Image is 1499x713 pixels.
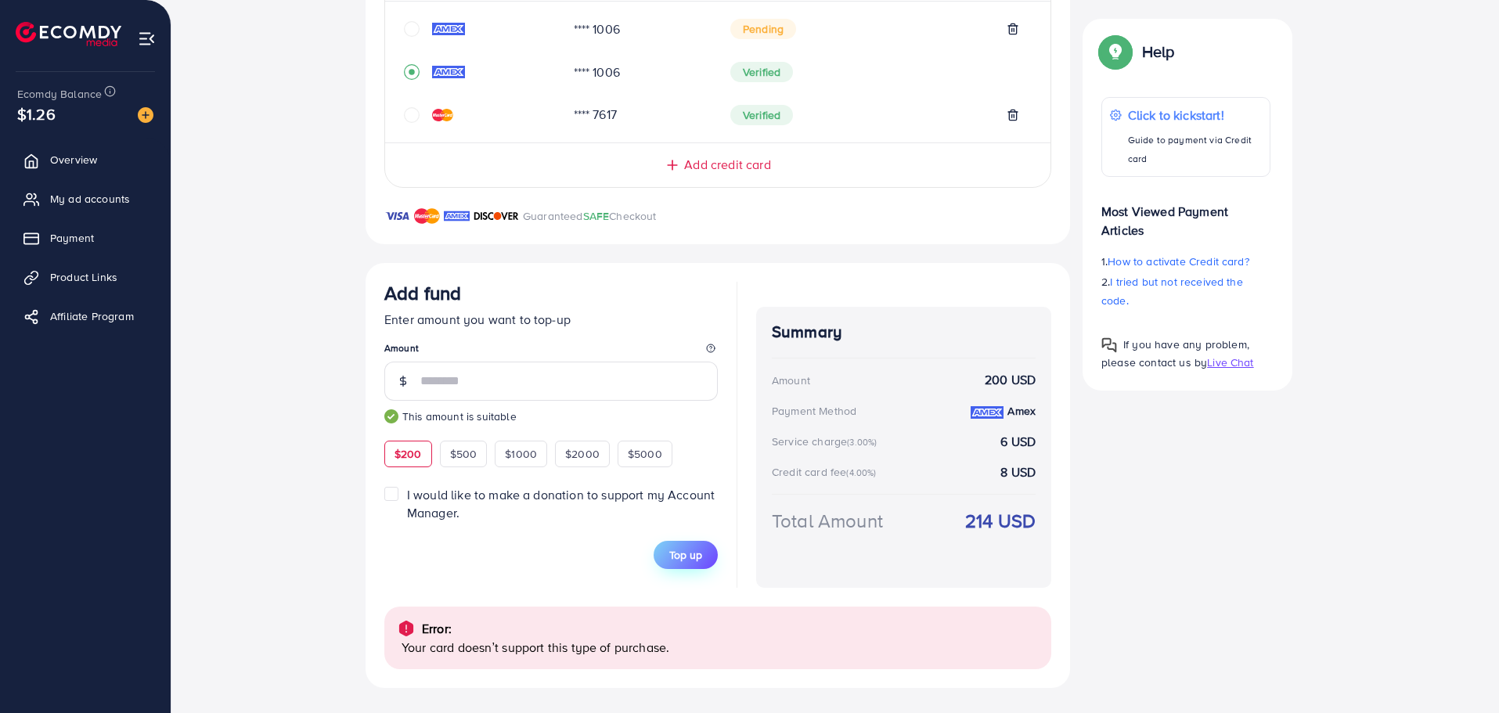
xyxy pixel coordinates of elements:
[12,222,159,254] a: Payment
[1101,272,1270,310] p: 2.
[432,66,465,78] img: credit
[384,341,718,361] legend: Amount
[772,507,883,535] div: Total Amount
[397,619,416,638] img: alert
[50,308,134,324] span: Affiliate Program
[395,446,422,462] span: $200
[12,144,159,175] a: Overview
[12,183,159,214] a: My ad accounts
[50,230,94,246] span: Payment
[772,403,856,419] div: Payment Method
[50,152,97,167] span: Overview
[12,301,159,332] a: Affiliate Program
[138,107,153,123] img: image
[1432,643,1487,701] iframe: Chat
[1128,131,1262,168] p: Guide to payment via Credit card
[384,409,398,423] img: guide
[583,208,610,224] span: SAFE
[414,207,440,225] img: brand
[12,261,159,293] a: Product Links
[432,23,465,35] img: credit
[50,191,130,207] span: My ad accounts
[772,464,881,480] div: Credit card fee
[17,86,102,102] span: Ecomdy Balance
[684,156,770,174] span: Add credit card
[971,406,1004,419] img: credit
[17,103,56,125] span: $1.26
[772,373,810,388] div: Amount
[1101,189,1270,239] p: Most Viewed Payment Articles
[50,269,117,285] span: Product Links
[384,207,410,225] img: brand
[1000,433,1036,451] strong: 6 USD
[505,446,537,462] span: $1000
[985,371,1036,389] strong: 200 USD
[965,507,1036,535] strong: 214 USD
[1101,274,1243,308] span: I tried but not received the code.
[523,207,657,225] p: Guaranteed Checkout
[16,22,121,46] img: logo
[404,64,420,80] svg: record circle
[1101,337,1117,353] img: Popup guide
[730,62,793,82] span: Verified
[1108,254,1249,269] span: How to activate Credit card?
[1101,337,1249,370] span: If you have any problem, please contact us by
[654,541,718,569] button: Top up
[1128,106,1262,124] p: Click to kickstart!
[565,446,600,462] span: $2000
[628,446,662,462] span: $5000
[404,107,420,123] svg: circle
[474,207,519,225] img: brand
[407,486,715,521] span: I would like to make a donation to support my Account Manager.
[432,109,453,121] img: credit
[772,322,1036,342] h4: Summary
[1207,355,1253,370] span: Live Chat
[384,282,461,304] h3: Add fund
[384,310,718,329] p: Enter amount you want to top-up
[404,21,420,37] svg: circle
[846,466,876,479] small: (4.00%)
[1142,42,1175,61] p: Help
[450,446,477,462] span: $500
[669,547,702,563] span: Top up
[847,436,877,448] small: (3.00%)
[772,434,881,449] div: Service charge
[730,19,796,39] span: Pending
[138,30,156,48] img: menu
[1101,38,1130,66] img: Popup guide
[422,619,452,638] p: Error:
[384,409,718,424] small: This amount is suitable
[730,105,793,125] span: Verified
[1000,463,1036,481] strong: 8 USD
[402,638,1039,657] p: Your card doesn’t support this type of purchase.
[444,207,470,225] img: brand
[1007,403,1036,419] strong: Amex
[1101,252,1270,271] p: 1.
